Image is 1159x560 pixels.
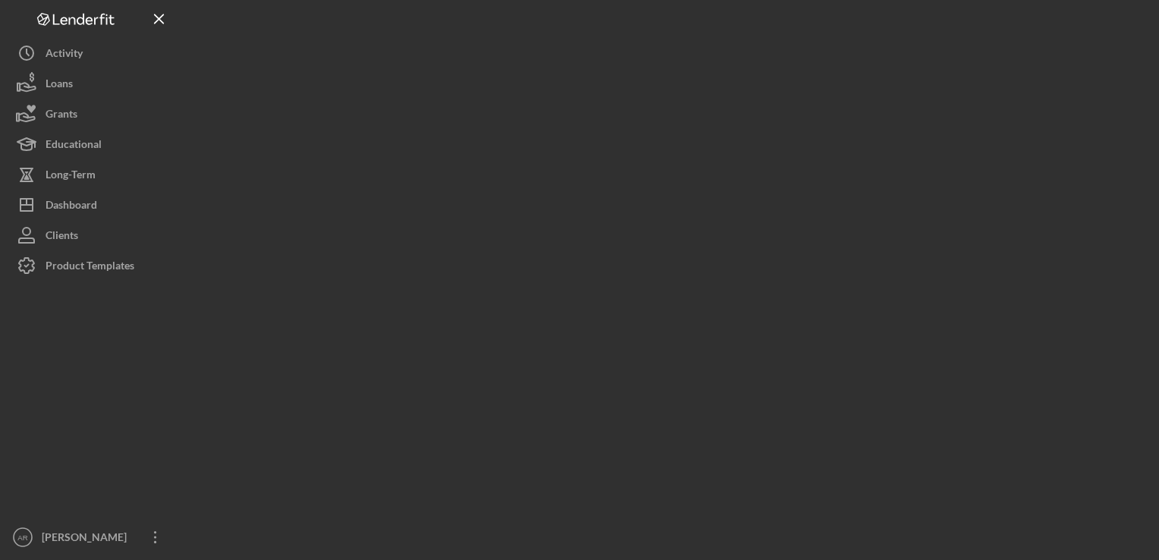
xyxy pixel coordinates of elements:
[46,38,83,72] div: Activity
[46,68,73,102] div: Loans
[8,522,174,552] button: AR[PERSON_NAME]
[8,250,174,281] button: Product Templates
[46,190,97,224] div: Dashboard
[8,159,174,190] button: Long-Term
[8,99,174,129] button: Grants
[8,38,174,68] button: Activity
[8,129,174,159] button: Educational
[17,533,27,542] text: AR
[8,68,174,99] button: Loans
[46,250,134,285] div: Product Templates
[8,220,174,250] button: Clients
[46,99,77,133] div: Grants
[8,190,174,220] button: Dashboard
[46,129,102,163] div: Educational
[38,522,137,556] div: [PERSON_NAME]
[46,220,78,254] div: Clients
[46,159,96,193] div: Long-Term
